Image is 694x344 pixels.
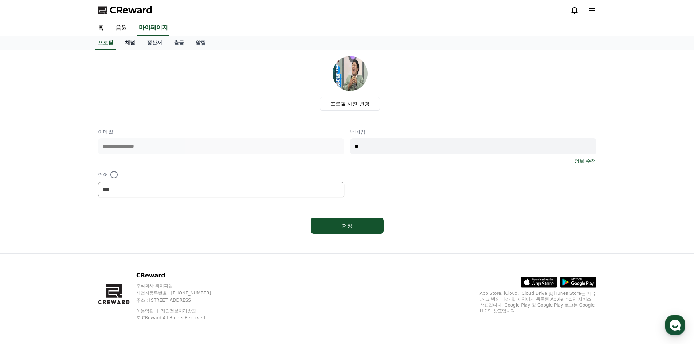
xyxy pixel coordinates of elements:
[480,290,596,314] p: App Store, iCloud, iCloud Drive 및 iTunes Store는 미국과 그 밖의 나라 및 지역에서 등록된 Apple Inc.의 서비스 상표입니다. Goo...
[190,36,212,50] a: 알림
[2,231,48,249] a: 홈
[67,242,75,248] span: 대화
[136,297,225,303] p: 주소 : [STREET_ADDRESS]
[110,20,133,36] a: 음원
[98,170,344,179] p: 언어
[136,315,225,321] p: © CReward All Rights Reserved.
[136,308,159,313] a: 이용약관
[95,36,116,50] a: 프로필
[320,97,380,111] label: 프로필 사진 변경
[113,242,121,248] span: 설정
[48,231,94,249] a: 대화
[23,242,27,248] span: 홈
[136,290,225,296] p: 사업자등록번호 : [PHONE_NUMBER]
[325,222,369,229] div: 저장
[92,20,110,36] a: 홈
[119,36,141,50] a: 채널
[311,218,384,234] button: 저장
[136,271,225,280] p: CReward
[574,157,596,165] a: 정보 수정
[110,4,153,16] span: CReward
[137,20,169,36] a: 마이페이지
[98,128,344,135] p: 이메일
[168,36,190,50] a: 출금
[161,308,196,313] a: 개인정보처리방침
[350,128,596,135] p: 닉네임
[94,231,140,249] a: 설정
[98,4,153,16] a: CReward
[333,56,368,91] img: profile_image
[141,36,168,50] a: 정산서
[136,283,225,289] p: 주식회사 와이피랩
